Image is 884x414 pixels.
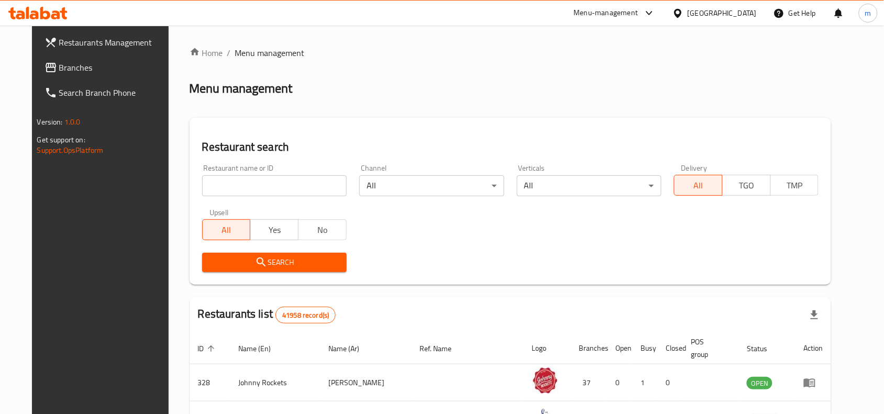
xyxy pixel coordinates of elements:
[59,61,171,74] span: Branches
[524,332,571,364] th: Logo
[36,30,180,55] a: Restaurants Management
[303,222,342,238] span: No
[235,47,305,59] span: Menu management
[722,175,771,196] button: TGO
[688,7,757,19] div: [GEOGRAPHIC_DATA]
[517,175,661,196] div: All
[275,307,336,323] div: Total records count
[211,256,338,269] span: Search
[658,332,683,364] th: Closed
[571,332,607,364] th: Branches
[202,175,347,196] input: Search for restaurant name or ID..
[202,253,347,272] button: Search
[298,219,347,240] button: No
[359,175,504,196] div: All
[320,364,411,401] td: [PERSON_NAME]
[658,364,683,401] td: 0
[255,222,294,238] span: Yes
[239,342,285,355] span: Name (En)
[230,364,321,401] td: Johnny Rockets
[419,342,465,355] span: Ref. Name
[747,342,781,355] span: Status
[775,178,815,193] span: TMP
[190,80,293,97] h2: Menu management
[198,306,336,323] h2: Restaurants list
[770,175,819,196] button: TMP
[803,376,823,389] div: Menu
[747,377,772,389] span: OPEN
[532,367,558,394] img: Johnny Rockets
[691,335,726,361] span: POS group
[795,332,831,364] th: Action
[36,55,180,80] a: Branches
[276,310,335,320] span: 41958 record(s)
[679,178,719,193] span: All
[865,7,871,19] span: m
[202,219,251,240] button: All
[727,178,767,193] span: TGO
[607,364,633,401] td: 0
[190,364,230,401] td: 328
[64,115,81,129] span: 1.0.0
[37,143,104,157] a: Support.OpsPlatform
[37,133,85,147] span: Get support on:
[574,7,638,19] div: Menu-management
[681,164,708,172] label: Delivery
[59,36,171,49] span: Restaurants Management
[633,364,658,401] td: 1
[802,303,827,328] div: Export file
[202,139,819,155] h2: Restaurant search
[328,342,373,355] span: Name (Ar)
[607,332,633,364] th: Open
[36,80,180,105] a: Search Branch Phone
[209,209,229,216] label: Upsell
[190,47,223,59] a: Home
[207,222,247,238] span: All
[633,332,658,364] th: Busy
[674,175,723,196] button: All
[571,364,607,401] td: 37
[198,342,218,355] span: ID
[59,86,171,99] span: Search Branch Phone
[227,47,231,59] li: /
[190,47,832,59] nav: breadcrumb
[37,115,63,129] span: Version:
[250,219,299,240] button: Yes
